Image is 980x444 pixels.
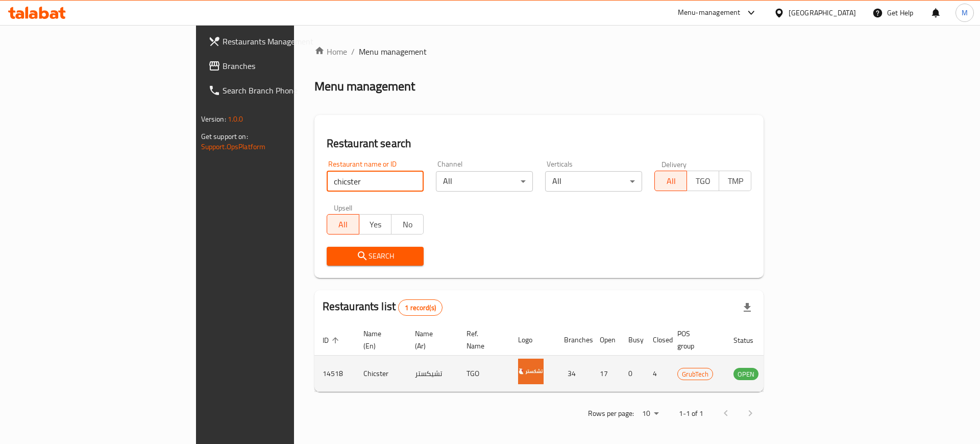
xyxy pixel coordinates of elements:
[659,174,683,189] span: All
[962,7,968,18] span: M
[327,214,359,235] button: All
[588,407,634,420] p: Rows per page:
[200,54,360,78] a: Branches
[398,299,443,316] div: Total records count
[733,334,767,346] span: Status
[323,299,443,316] h2: Restaurants list
[415,328,446,352] span: Name (Ar)
[691,174,715,189] span: TGO
[733,368,758,380] span: OPEN
[620,324,645,356] th: Busy
[331,217,355,232] span: All
[201,130,248,143] span: Get support on:
[645,324,669,356] th: Closed
[314,45,764,58] nav: breadcrumb
[677,328,713,352] span: POS group
[789,7,856,18] div: [GEOGRAPHIC_DATA]
[223,84,352,97] span: Search Branch Phone
[592,324,620,356] th: Open
[327,171,424,192] input: Search for restaurant name or ID..
[545,171,642,192] div: All
[200,29,360,54] a: Restaurants Management
[458,356,510,392] td: TGO
[645,356,669,392] td: 4
[323,334,342,346] span: ID
[396,217,420,232] span: No
[200,78,360,103] a: Search Branch Phone
[407,356,458,392] td: تشيكستر
[201,140,266,153] a: Support.OpsPlatform
[363,217,387,232] span: Yes
[327,136,752,151] h2: Restaurant search
[678,7,741,19] div: Menu-management
[654,171,687,191] button: All
[359,214,391,235] button: Yes
[723,174,747,189] span: TMP
[687,171,719,191] button: TGO
[223,60,352,72] span: Branches
[620,356,645,392] td: 0
[355,356,407,392] td: Chicster
[359,45,427,58] span: Menu management
[556,356,592,392] td: 34
[678,368,713,380] span: GrubTech
[399,303,442,313] span: 1 record(s)
[314,78,415,95] h2: Menu management
[335,250,415,263] span: Search
[327,247,424,266] button: Search
[436,171,533,192] div: All
[592,356,620,392] td: 17
[556,324,592,356] th: Branches
[223,35,352,48] span: Restaurants Management
[679,407,703,420] p: 1-1 of 1
[510,324,556,356] th: Logo
[638,406,663,422] div: Rows per page:
[735,295,759,320] div: Export file
[467,328,498,352] span: Ref. Name
[661,160,687,168] label: Delivery
[228,112,243,126] span: 1.0.0
[201,112,226,126] span: Version:
[719,171,751,191] button: TMP
[334,204,353,211] label: Upsell
[391,214,424,235] button: No
[363,328,395,352] span: Name (En)
[518,359,544,384] img: Chicster
[314,324,814,392] table: enhanced table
